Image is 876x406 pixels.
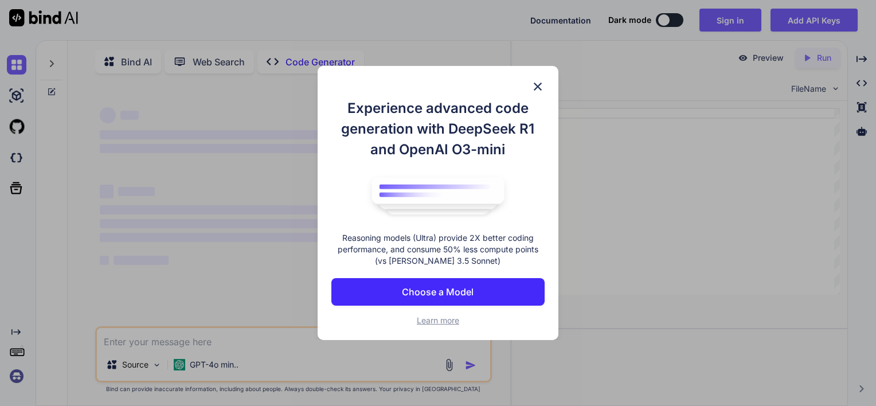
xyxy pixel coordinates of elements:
[363,171,513,221] img: bind logo
[331,232,545,267] p: Reasoning models (Ultra) provide 2X better coding performance, and consume 50% less compute point...
[331,278,545,306] button: Choose a Model
[531,80,545,93] img: close
[417,315,459,325] span: Learn more
[331,98,545,160] h1: Experience advanced code generation with DeepSeek R1 and OpenAI O3-mini
[402,285,474,299] p: Choose a Model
